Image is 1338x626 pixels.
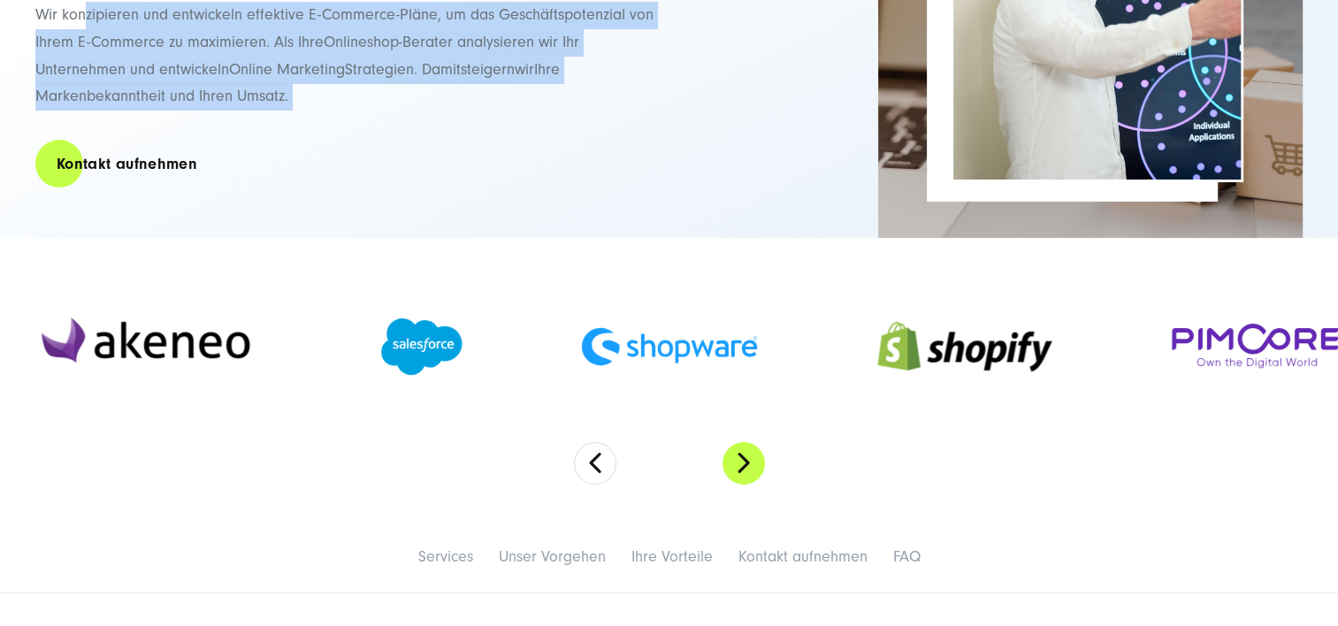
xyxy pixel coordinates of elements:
a: FAQ [893,547,921,566]
span: Online Marketing [229,60,345,79]
a: Kontakt aufnehmen [738,547,868,566]
button: Previous [574,442,616,485]
a: Kontakt aufnehmen [35,139,218,189]
img: Akeneo Partner Agentur - Digitalagentur für Pim-Implementierung SUNZINET [27,302,263,391]
img: Shopware Partner Agentur - Digitalagentur SUNZINET [581,327,758,366]
span: Strategien [345,60,414,79]
img: Salesforce Partner Agentur - Digitalagentur SUNZINET [381,318,463,375]
button: Next [723,442,765,485]
a: Services [418,547,473,566]
span: Wir konzipieren und entwickeln effektive E-Commerce-Pläne, um das Geschäftspotenzial von Ihrem E-... [35,5,654,51]
a: Unser Vorgehen [499,547,606,566]
img: Shopify Partner Agentur - Digitalagentur SUNZINET [876,299,1053,394]
span: . Damit [414,60,461,79]
span: Onlines [324,33,373,51]
span: steigern [461,60,515,79]
a: Ihre Vorteile [631,547,713,566]
span: hop-Berater analysieren wir Ihr Unternehmen und entwickeln [35,33,579,79]
span: wir [515,60,534,79]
